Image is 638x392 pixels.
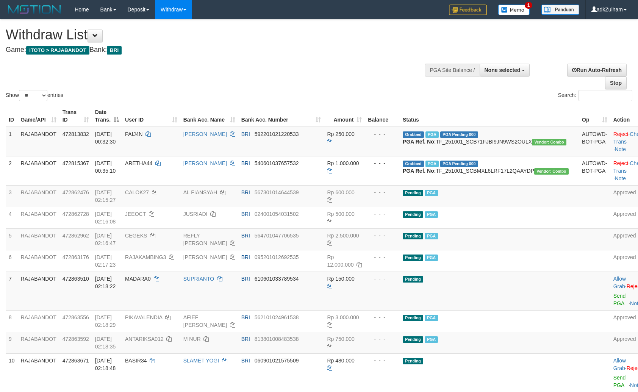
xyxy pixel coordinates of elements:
span: Rp 2.500.000 [327,233,359,239]
td: 5 [6,228,18,250]
button: None selected [480,64,530,77]
span: Pending [403,255,423,261]
div: - - - [368,130,397,138]
td: 8 [6,310,18,332]
a: JUSRIADI [183,211,208,217]
a: AFIEF [PERSON_NAME] [183,314,227,328]
th: Date Trans.: activate to sort column descending [92,105,122,127]
a: Allow Grab [613,276,626,289]
div: - - - [368,314,397,321]
td: 9 [6,332,18,353]
span: Vendor URL: https://secure11.1velocity.biz [532,139,566,145]
img: Button%20Memo.svg [498,5,530,15]
span: CEGEKS [125,233,147,239]
h1: Withdraw List [6,27,418,42]
div: - - - [368,232,397,239]
td: RAJABANDOT [18,332,59,353]
span: 472815367 [63,160,89,166]
span: Rp 250.000 [327,131,354,137]
span: Rp 12.000.000 [327,254,353,268]
span: Rp 150.000 [327,276,354,282]
td: TF_251001_SCBMXL6LRF17L2QAAYDP [400,156,579,185]
span: Marked by adkdaniel [425,211,438,218]
span: Copy 540601037657532 to clipboard [255,160,299,166]
img: panduan.png [541,5,579,15]
span: [DATE] 02:18:22 [95,276,116,289]
span: Copy 813801008483538 to clipboard [255,336,299,342]
h4: Game: Bank: [6,46,418,54]
div: - - - [368,275,397,283]
span: CALOK27 [125,189,149,195]
span: Copy 592201021220533 to clipboard [255,131,299,137]
span: 472863556 [63,314,89,320]
b: PGA Ref. No: [403,168,436,174]
a: AL FIANSYAH [183,189,217,195]
th: Op: activate to sort column ascending [579,105,610,127]
th: Bank Acc. Name: activate to sort column ascending [180,105,238,127]
span: Pending [403,315,423,321]
a: [PERSON_NAME] [183,160,227,166]
span: Grabbed [403,161,424,167]
span: BRI [241,336,250,342]
td: 4 [6,207,18,228]
label: Show entries [6,90,63,101]
span: Rp 480.000 [327,358,354,364]
td: 6 [6,250,18,272]
span: BRI [241,254,250,260]
span: Rp 600.000 [327,189,354,195]
span: BRI [241,189,250,195]
span: Pending [403,336,423,343]
a: Reject [613,131,629,137]
span: Rp 1.000.000 [327,160,359,166]
th: Trans ID: activate to sort column ascending [59,105,92,127]
span: [DATE] 02:18:48 [95,358,116,371]
span: BRI [107,46,122,55]
a: [PERSON_NAME] [183,131,227,137]
td: AUTOWD-BOT-PGA [579,156,610,185]
td: 1 [6,127,18,156]
span: 1 [525,2,533,9]
span: PGA Pending [440,161,478,167]
div: - - - [368,210,397,218]
span: Vendor URL: https://secure11.1velocity.biz [534,168,569,175]
td: RAJABANDOT [18,185,59,207]
th: Amount: activate to sort column ascending [324,105,365,127]
td: RAJABANDOT [18,353,59,392]
span: PAIJ4N [125,131,142,137]
span: BRI [241,211,250,217]
span: 472863592 [63,336,89,342]
td: 7 [6,272,18,310]
a: SLAMET YOGI [183,358,219,364]
a: Send PGA [613,293,626,306]
a: Send PGA [613,375,626,388]
span: 472863671 [63,358,89,364]
td: RAJABANDOT [18,228,59,250]
span: [DATE] 02:17:23 [95,254,116,268]
td: RAJABANDOT [18,250,59,272]
td: TF_251001_SCB71FJBI9JN9WS2OULX [400,127,579,156]
span: Marked by adkZulham [425,161,439,167]
span: [DATE] 02:18:35 [95,336,116,350]
td: 2 [6,156,18,185]
span: JEEOCT [125,211,146,217]
span: Copy 095201012692535 to clipboard [255,254,299,260]
span: BRI [241,233,250,239]
span: [DATE] 00:32:30 [95,131,116,145]
a: Stop [605,77,627,89]
span: Copy 060901021575509 to clipboard [255,358,299,364]
span: BASIR34 [125,358,147,364]
div: - - - [368,335,397,343]
span: Copy 610601033789534 to clipboard [255,276,299,282]
a: Reject [613,160,629,166]
span: BRI [241,314,250,320]
div: - - - [368,253,397,261]
span: Rp 3.000.000 [327,314,359,320]
label: Search: [558,90,632,101]
span: Marked by adkdaniel [425,336,438,343]
span: · [613,276,627,289]
th: Status [400,105,579,127]
select: Showentries [19,90,47,101]
span: BRI [241,358,250,364]
td: 10 [6,353,18,392]
span: BRI [241,276,250,282]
